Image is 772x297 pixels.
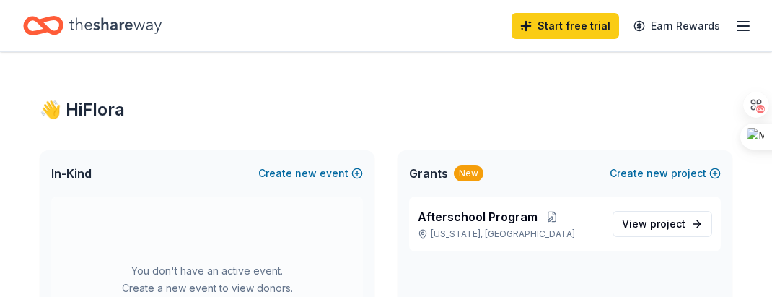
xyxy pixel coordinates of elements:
[23,9,162,43] a: Home
[613,211,712,237] a: View project
[51,165,92,182] span: In-Kind
[40,98,732,121] div: 👋 Hi Flora
[418,228,601,240] p: [US_STATE], [GEOGRAPHIC_DATA]
[258,165,363,182] button: Createnewevent
[646,165,668,182] span: new
[409,165,448,182] span: Grants
[650,218,685,230] span: project
[454,165,483,181] div: New
[625,13,729,39] a: Earn Rewards
[512,13,619,39] a: Start free trial
[295,165,317,182] span: new
[418,208,538,225] span: Afterschool Program
[622,215,685,233] span: View
[610,165,721,182] button: Createnewproject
